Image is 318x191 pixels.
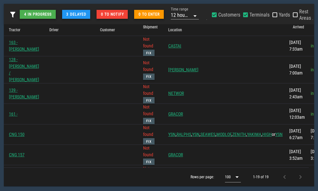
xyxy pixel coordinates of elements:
span: [DATE] 3:52am [289,149,303,161]
button: Fix [143,74,155,80]
button: Fix [143,138,155,145]
a: CNG 150 [9,132,25,137]
a: GRACOR [168,152,183,157]
span: Not found [143,166,155,184]
span: 4 in progress [24,12,52,17]
a: YSN [192,132,199,137]
span: Not found [143,125,155,144]
button: Fix [143,159,155,165]
div: 1-19 of 19 [253,174,269,180]
div: 100 [225,174,231,180]
div: 12 hours [171,12,188,18]
span: Driver [49,28,59,32]
span: 0 to notify [101,12,124,17]
a: 139 - [PERSON_NAME] [9,88,39,99]
div: 100$vuetify.dataTable.itemsPerPageText [225,172,241,182]
span: Not found [143,37,155,55]
span: , [216,132,232,137]
a: CNG 157 [9,152,25,157]
span: 3 delayed [66,12,86,17]
button: 3 delayed [62,10,90,19]
span: Not found [143,60,155,79]
th: Arrived: Not sorted. Activate to sort ascending. [288,24,309,36]
a: NETWOR [168,91,184,96]
a: GRACOR [168,111,183,117]
span: Arrived [293,25,304,29]
span: Not found [143,104,155,123]
a: YSN [275,132,283,137]
a: [PERSON_NAME] [168,67,199,72]
a: CASTAI [168,43,181,48]
span: or [262,132,275,137]
span: Fix [146,140,152,143]
a: HIGH [262,132,272,137]
span: Customer [100,28,115,32]
span: , [168,132,177,137]
label: Rest Areas [299,9,311,21]
div: Time range12 hours [171,11,199,19]
span: Not found [143,84,155,103]
span: Fix [146,99,152,102]
span: [DATE] 7:00am [289,64,303,75]
div: Rows per page: [191,168,241,186]
th: Shipment: Not sorted. Activate to sort ascending. [138,24,163,36]
span: Fix [146,51,152,55]
span: 0 to enter [138,12,160,17]
th: Tractor: Not sorted. Activate to sort ascending. [4,24,44,36]
span: , [177,132,192,137]
button: Fix [143,118,155,124]
span: [DATE] 12:03am [289,108,305,120]
button: 0 to enter [134,10,164,19]
label: Yards [279,12,290,18]
a: SEAWES [200,132,215,137]
button: 4 in progress [20,10,56,19]
span: [DATE] 6:27am [289,128,303,140]
span: Tractor [9,28,20,32]
span: Shipment [143,25,158,29]
span: Fix [146,75,152,78]
span: Not found [143,145,155,164]
span: [DATE] 2:43am [289,88,303,99]
span: , [200,132,216,137]
a: ZENITH [232,132,246,137]
a: MODLOF [216,132,231,137]
a: YSN [168,132,176,137]
a: 161 - [9,111,18,117]
span: Fix [146,160,152,164]
a: 128 - [PERSON_NAME] / [PERSON_NAME] [9,57,39,82]
span: , [247,132,262,137]
label: Customers [218,12,240,18]
button: 0 to notify [97,10,128,19]
th: Customer: Not sorted. Activate to sort ascending. [95,24,138,36]
th: Driver: Not sorted. Activate to sort ascending. [44,24,85,36]
span: , [232,132,247,137]
span: Fix [146,119,152,123]
a: 163 - [PERSON_NAME] [9,40,39,52]
th: Location: Not sorted. Activate to sort ascending. [163,24,288,36]
span: Location [168,28,182,32]
a: YAKIMA [247,132,261,137]
span: [DATE] 7:33am [289,40,303,52]
a: RALPHS [177,132,191,137]
span: , [192,132,200,137]
input: Filter DISPLAYED ROWS by tractor. Use 🔍️ in sidebar for global search [313,9,313,19]
label: Terminals [249,12,270,18]
button: Fix [143,97,155,103]
button: Fix [143,50,155,56]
